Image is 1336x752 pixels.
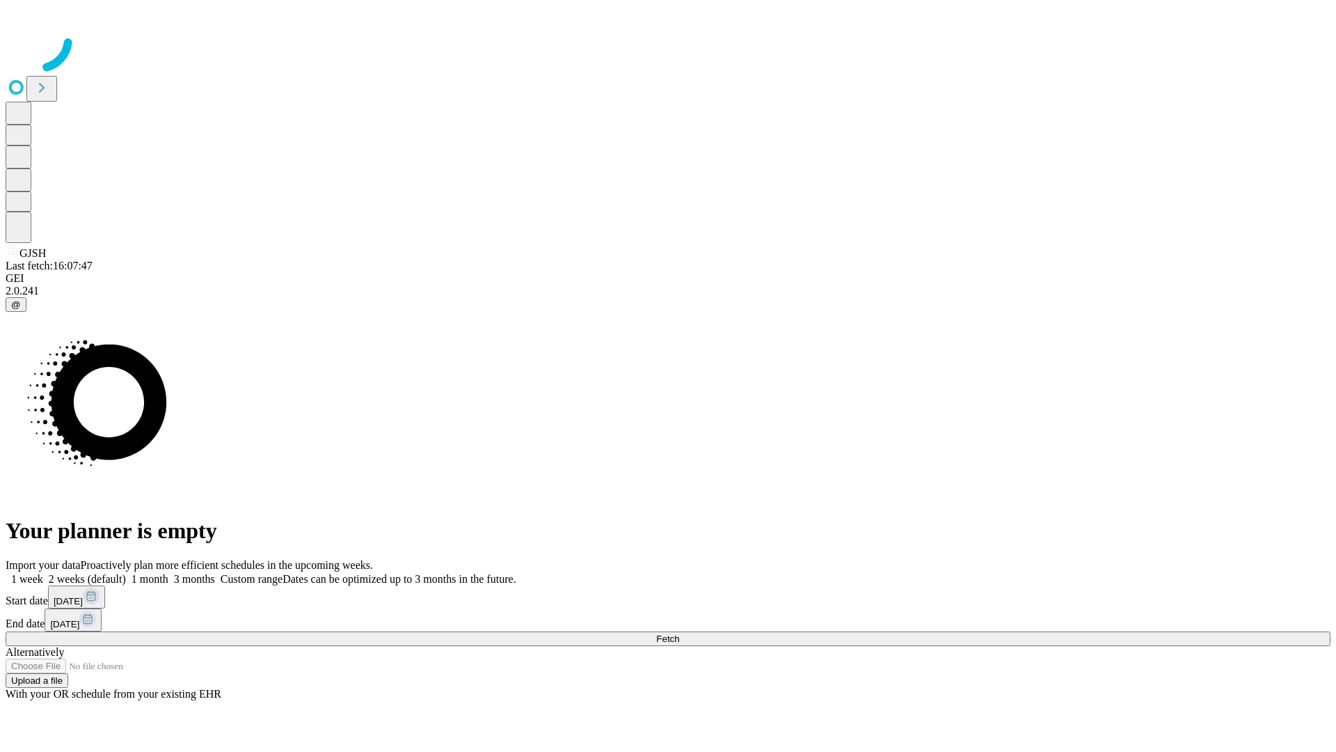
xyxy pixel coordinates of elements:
[283,573,516,585] span: Dates can be optimized up to 3 months in the future.
[6,688,221,700] span: With your OR schedule from your existing EHR
[50,619,79,629] span: [DATE]
[6,586,1330,609] div: Start date
[81,559,373,571] span: Proactively plan more efficient schedules in the upcoming weeks.
[54,596,83,606] span: [DATE]
[6,609,1330,632] div: End date
[11,299,21,310] span: @
[6,260,93,272] span: Last fetch: 16:07:47
[6,632,1330,646] button: Fetch
[174,573,215,585] span: 3 months
[221,573,283,585] span: Custom range
[6,285,1330,297] div: 2.0.241
[49,573,126,585] span: 2 weeks (default)
[6,559,81,571] span: Import your data
[19,247,46,259] span: GJSH
[6,297,26,312] button: @
[11,573,43,585] span: 1 week
[48,586,105,609] button: [DATE]
[45,609,102,632] button: [DATE]
[6,272,1330,285] div: GEI
[6,673,68,688] button: Upload a file
[6,518,1330,544] h1: Your planner is empty
[132,573,168,585] span: 1 month
[6,646,64,658] span: Alternatively
[656,634,679,644] span: Fetch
